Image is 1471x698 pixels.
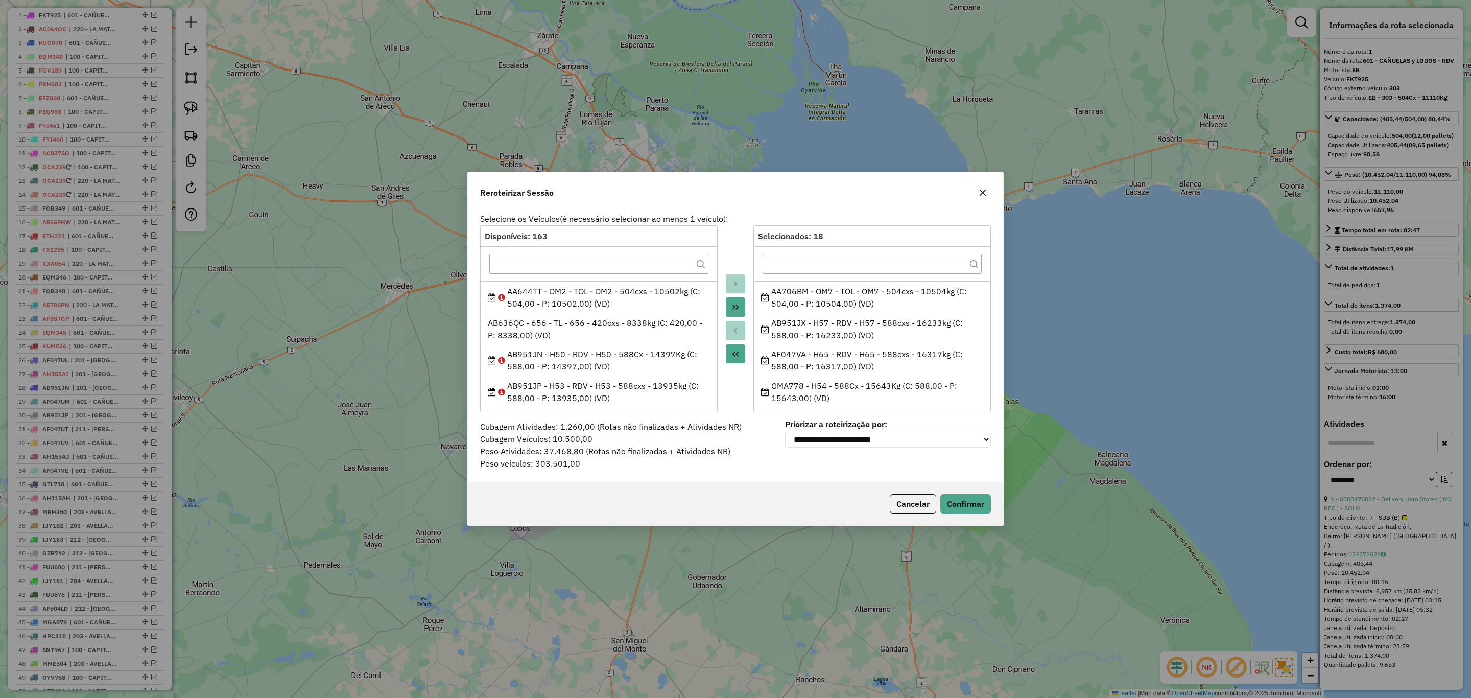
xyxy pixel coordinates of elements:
div: Disponíveis: 163 [485,230,713,242]
i: Possui agenda para o dia [761,293,769,301]
div: GMA778 - H54 - 588Cx - 15643Kg (C: 588,00 - P: 15643,00) (VD) [761,380,984,404]
span: (é necessário selecionar ao menos 1 veículo) [560,214,726,224]
button: Confirmar [940,494,991,514]
label: Priorizar a roteirização por: [785,418,991,430]
div: AB951JN - H50 - RDV - H50 - 588Cx - 14397Kg (C: 588,00 - P: 14397,00) (VD) [488,348,710,373]
i: Veículo já utilizado na(s) sessão(ões): 1254959, 1254959 [498,388,505,396]
div: AA706BM - OM7 - TOL - OM7 - 504cxs - 10504kg (C: 504,00 - P: 10504,00) (VD) [761,285,984,310]
button: Cancelar [890,494,936,514]
div: AB636QC - 656 - TL - 656 - 420cxs - 8338kg (C: 420,00 - P: 8338,00) (VD) [488,317,710,341]
i: Veículo já utilizado na(s) sessão(ões): 1254959, 1254959 [498,293,505,301]
div: AA644TT - OM2 - TOL - OM2 - 504cxs - 10502kg (C: 504,00 - P: 10502,00) (VD) [488,285,710,310]
div: AB951JP - H53 - RDV - H53 - 588cxs - 13935kg (C: 588,00 - P: 13935,00) (VD) [488,380,710,404]
button: Move All to Target [726,297,745,317]
i: Possui agenda para o dia [488,293,496,301]
span: Reroteirizar Sessão [480,187,554,199]
i: Possui agenda para o dia [761,356,769,364]
label: Selecione os Veículos : [480,213,728,225]
i: Possui agenda para o dia [761,388,769,396]
i: Possui agenda para o dia [488,356,496,364]
div: AB951JX - H57 - RDV - H57 - 588cxs - 16233kg (C: 588,00 - P: 16233,00) (VD) [761,317,984,341]
button: Move All to Source [726,344,745,364]
div: AF047VA - H65 - RDV - H65 - 588cxs - 16317kg (C: 588,00 - P: 16317,00) (VD) [761,348,984,373]
i: Possui agenda para o dia [488,388,496,396]
div: Selecionados: 18 [758,230,986,242]
div: Cubagem Atividades: 1.260,00 (Rotas não finalizadas + Atividades NR) Cubagem Veículos: 10.500,00 ... [474,421,779,470]
i: Possui agenda para o dia [761,325,769,333]
i: Veículo já utilizado na(s) sessão(ões): 1254959, 1254959 [498,356,505,364]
